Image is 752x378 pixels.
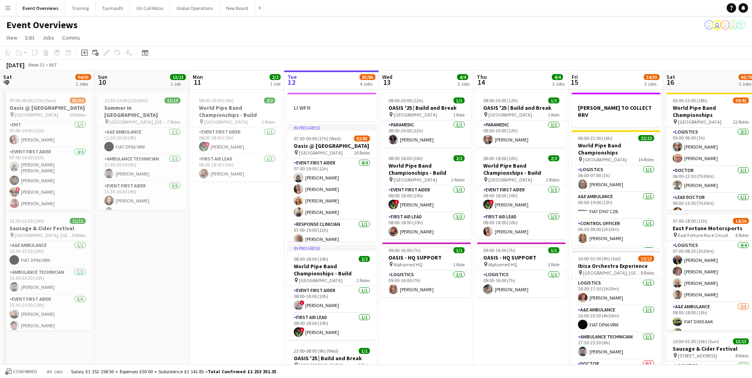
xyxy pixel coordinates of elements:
[193,128,281,155] app-card-role: Event First Aider1/108:00-18:00 (10h)![PERSON_NAME]
[205,142,210,147] span: !
[394,112,437,118] span: [GEOGRAPHIC_DATA]
[382,242,471,297] div: 09:00-16:00 (7h)1/1OASIS - HQ SUPPORT Alphamed HQ1 RoleLogistics1/109:00-16:00 (7h)[PERSON_NAME]
[15,187,20,192] span: !
[354,136,370,141] span: 82/83
[382,151,471,239] app-job-card: 08:00-18:00 (10h)2/2World Pipe Band Championships - Build [GEOGRAPHIC_DATA]2 RolesEvent First Aid...
[583,270,641,276] span: [GEOGRAPHIC_DATA], [GEOGRAPHIC_DATA]
[294,256,328,262] span: 08:00-18:00 (10h)
[3,32,21,43] a: View
[98,93,187,210] app-job-card: 11:30-23:00 (11h30m)13/13Summer in [GEOGRAPHIC_DATA] [GEOGRAPHIC_DATA], [GEOGRAPHIC_DATA]7 RolesA...
[65,0,96,16] button: Training
[382,185,471,212] app-card-role: Event First Aider1/108:00-18:00 (10h)![PERSON_NAME]
[477,151,566,239] div: 08:00-18:00 (10h)2/2World Pipe Band Championships - Build [GEOGRAPHIC_DATA]2 RolesEvent First Aid...
[70,97,86,103] span: 83/84
[736,20,746,30] app-user-avatar: Operations Manager
[382,212,471,239] app-card-role: First Aid Lead1/108:00-18:00 (10h)[PERSON_NAME]
[489,200,494,204] span: !
[453,97,465,103] span: 1/1
[98,73,107,80] span: Sun
[477,73,487,80] span: Thu
[287,313,376,340] app-card-role: First Aid Lead1/108:00-18:00 (10h)![PERSON_NAME]
[572,246,660,296] app-card-role: Event First Aider3/3
[193,104,281,118] h3: World Pipe Band Championships - Build
[3,213,92,330] app-job-card: 13:30-23:30 (10h)11/11Sausage & Cider Festival [GEOGRAPHIC_DATA], [GEOGRAPHIC_DATA]6 RolesA&E Amb...
[10,218,44,224] span: 13:30-23:30 (10h)
[477,104,566,111] h3: OASIS '25 | Build and Break
[477,162,566,176] h3: World Pipe Band Championships - Build
[572,192,660,219] app-card-role: A&E Ambulance1/106:00-19:00 (13h)FIAT DY67 CZB
[294,348,339,354] span: 23:00-08:00 (9h) (Wed)
[287,355,376,362] h3: OASIS '25 | Build and Break
[388,97,423,103] span: 08:00-20:00 (12h)
[359,348,370,354] span: 1/1
[548,112,559,118] span: 1 Role
[287,220,376,247] app-card-role: Response Clinician1/107:00-19:00 (12h)[PERSON_NAME]
[287,124,376,131] div: In progress
[457,74,468,80] span: 4/4
[356,277,370,283] span: 2 Roles
[71,368,276,374] div: Salary £1 252 158.50 + Expenses £50.00 + Subsistence £1 142.85 =
[572,262,660,269] h3: Ibiza Orchestra Experience
[548,247,559,253] span: 1/1
[76,81,91,87] div: 2 Jobs
[638,256,654,262] span: 12/13
[477,185,566,212] app-card-role: Event First Aider1/108:00-18:00 (10h)![PERSON_NAME]
[360,81,375,87] div: 4 Jobs
[193,93,281,181] div: 08:00-18:00 (10h)2/2World Pipe Band Championships - Build [GEOGRAPHIC_DATA]2 RolesEvent First Aid...
[572,332,660,359] app-card-role: Ambulance Technician1/117:30-23:30 (6h)[PERSON_NAME]
[300,300,304,305] span: !
[6,19,78,31] h1: Event Overviews
[287,158,376,220] app-card-role: Event First Aider4/407:00-19:00 (12h)[PERSON_NAME][PERSON_NAME][PERSON_NAME][PERSON_NAME]
[548,155,559,161] span: 2/2
[488,262,517,267] span: Alphamed HQ
[704,20,714,30] app-user-avatar: Admin Team
[287,245,376,251] div: In progress
[130,0,170,16] button: On Call Rotas
[270,81,280,87] div: 1 Job
[382,73,392,80] span: Wed
[193,73,203,80] span: Mon
[712,20,722,30] app-user-avatar: Operations Team
[3,93,92,210] div: 07:00-00:00 (17h) (Sun)83/84Oasis @ [GEOGRAPHIC_DATA] [GEOGRAPHIC_DATA]28 RolesEMT1/107:00-19:00 ...
[382,254,471,261] h3: OASIS - HQ SUPPORT
[735,353,749,359] span: 8 Roles
[193,155,281,181] app-card-role: First Aid Lead1/108:00-18:00 (10h)[PERSON_NAME]
[735,232,749,238] span: 6 Roles
[578,256,621,262] span: 16:00-01:00 (9h) (Sat)
[3,147,92,211] app-card-role: Event First Aider4/407:00-19:00 (12h)[PERSON_NAME] [PERSON_NAME][PERSON_NAME]![PERSON_NAME][PERSO...
[354,150,370,156] span: 26 Roles
[3,104,92,111] h3: Oasis @ [GEOGRAPHIC_DATA]
[673,338,719,344] span: 10:00-01:00 (15h) (Sun)
[583,157,627,162] span: [GEOGRAPHIC_DATA]
[170,74,186,80] span: 13/13
[10,97,56,103] span: 07:00-00:00 (17h) (Sun)
[638,135,654,141] span: 22/22
[287,73,297,80] span: Tue
[477,242,566,297] div: 09:00-16:00 (7h)1/1OASIS - HQ SUPPORT Alphamed HQ1 RoleLogistics1/109:00-16:00 (7h)[PERSON_NAME]
[572,142,660,156] h3: World Pipe Band Championships
[483,97,518,103] span: 08:00-20:00 (12h)
[15,112,58,118] span: [GEOGRAPHIC_DATA]
[572,279,660,305] app-card-role: Logistics1/116:00-17:30 (1h30m)[PERSON_NAME]
[287,286,376,313] app-card-role: Event First Aider1/108:00-18:00 (10h)![PERSON_NAME]
[733,218,749,224] span: 14/16
[204,119,248,125] span: [GEOGRAPHIC_DATA]
[572,130,660,248] app-job-card: 06:00-22:00 (16h)22/22World Pipe Band Championships [GEOGRAPHIC_DATA]16 RolesLogistics1/106:00-07...
[451,177,465,183] span: 2 Roles
[720,20,730,30] app-user-avatar: Operations Team
[75,74,91,80] span: 94/95
[191,78,203,87] span: 11
[45,368,64,374] span: All jobs
[638,157,654,162] span: 16 Roles
[394,200,399,204] span: !
[673,218,707,224] span: 07:00-18:00 (11h)
[572,93,660,127] app-job-card: [PERSON_NAME] TO COLLECT RRV
[483,247,515,253] span: 09:00-16:00 (7h)
[477,270,566,297] app-card-role: Logistics1/109:00-16:00 (7h)[PERSON_NAME]
[572,251,660,368] app-job-card: 16:00-01:00 (9h) (Sat)12/13Ibiza Orchestra Experience [GEOGRAPHIC_DATA], [GEOGRAPHIC_DATA]8 Roles...
[572,305,660,332] app-card-role: A&E Ambulance1/116:00-20:30 (4h30m)FIAT DP66 VRW
[287,245,376,340] div: In progress08:00-18:00 (10h)2/2World Pipe Band Championships - Build [GEOGRAPHIC_DATA]2 RolesEven...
